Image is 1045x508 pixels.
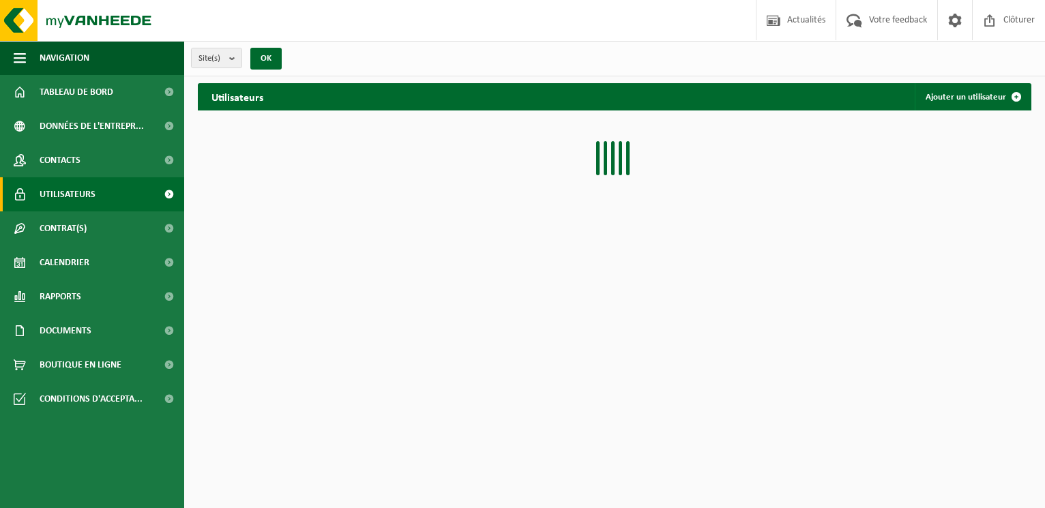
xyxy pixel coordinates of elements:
span: Rapports [40,280,81,314]
a: Ajouter un utilisateur [915,83,1030,110]
span: Contrat(s) [40,211,87,245]
span: Documents [40,314,91,348]
span: Tableau de bord [40,75,113,109]
span: Contacts [40,143,80,177]
span: Site(s) [198,48,224,69]
span: Données de l'entrepr... [40,109,144,143]
span: Utilisateurs [40,177,95,211]
button: OK [250,48,282,70]
span: Calendrier [40,245,89,280]
span: Navigation [40,41,89,75]
button: Site(s) [191,48,242,68]
span: Boutique en ligne [40,348,121,382]
span: Conditions d'accepta... [40,382,143,416]
h2: Utilisateurs [198,83,277,110]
